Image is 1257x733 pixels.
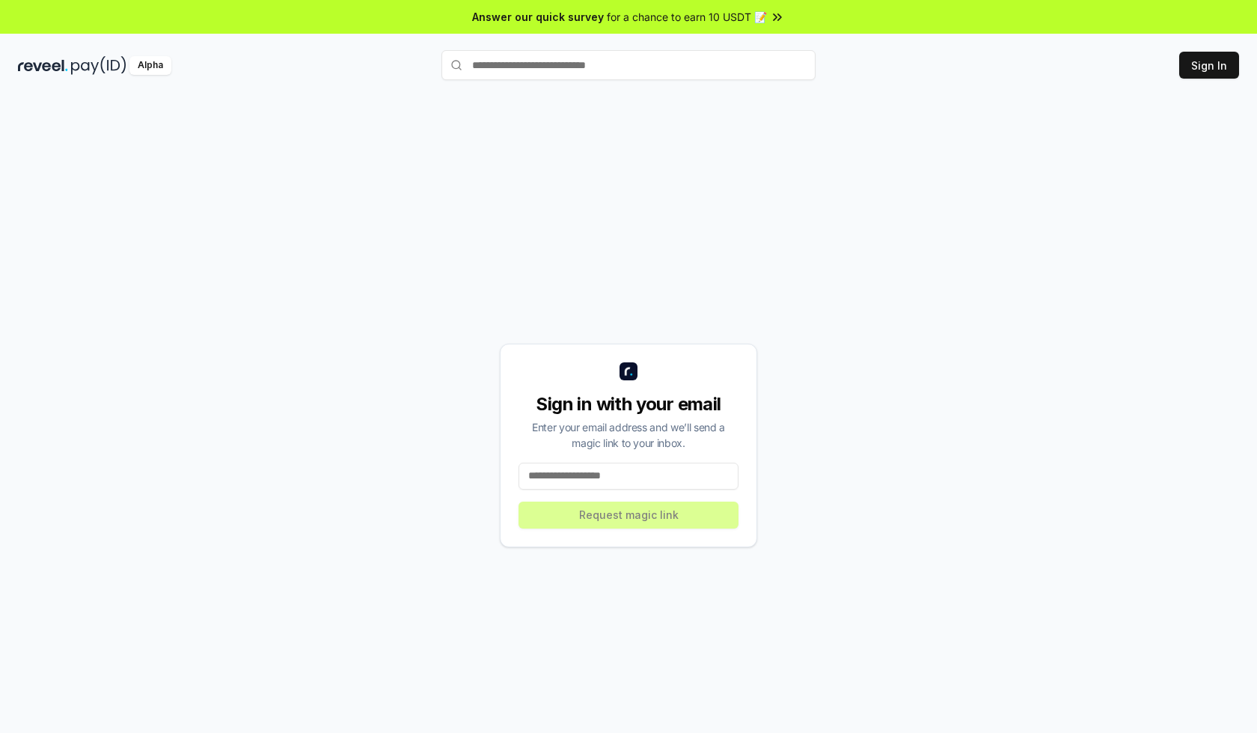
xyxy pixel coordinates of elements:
[519,392,738,416] div: Sign in with your email
[18,56,68,75] img: reveel_dark
[607,9,767,25] span: for a chance to earn 10 USDT 📝
[1179,52,1239,79] button: Sign In
[519,419,738,451] div: Enter your email address and we’ll send a magic link to your inbox.
[472,9,604,25] span: Answer our quick survey
[129,56,171,75] div: Alpha
[71,56,126,75] img: pay_id
[620,362,637,380] img: logo_small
